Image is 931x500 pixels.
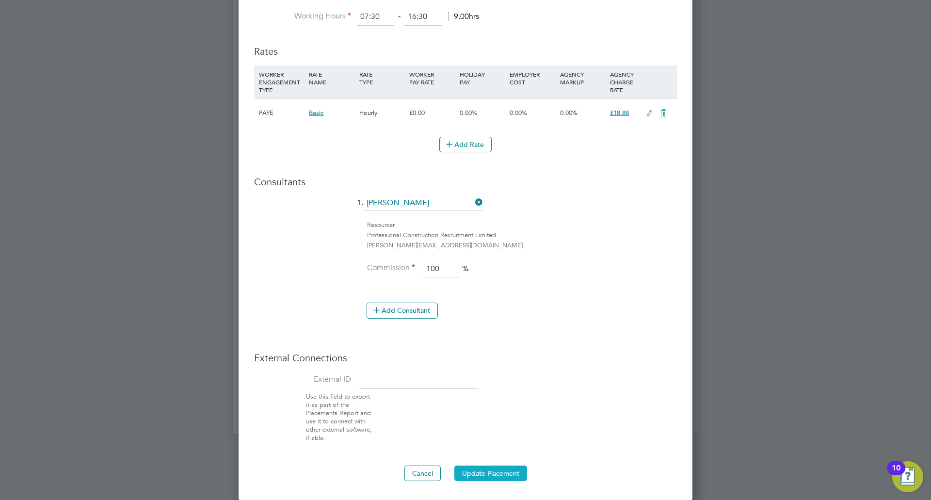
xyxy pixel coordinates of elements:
[404,466,441,481] button: Cancel
[367,220,677,230] div: Resourcer
[507,65,557,91] div: EMPLOYER COST
[254,352,677,364] h3: External Connections
[257,65,306,98] div: WORKER ENGAGEMENT TYPE
[462,264,468,274] span: %
[407,99,457,127] div: £0.00
[449,12,479,21] span: 9.00hrs
[254,35,677,58] h3: Rates
[558,65,608,91] div: AGENCY MARKUP
[367,263,415,273] label: Commission
[254,196,677,220] li: 1.
[367,230,677,241] div: Professional Construction Recruitment Limited
[510,109,527,117] span: 0.00%
[454,466,527,481] button: Update Placement
[610,109,629,117] span: £18.88
[367,241,677,251] div: [PERSON_NAME][EMAIL_ADDRESS][DOMAIN_NAME]
[560,109,578,117] span: 0.00%
[439,137,492,152] button: Add Rate
[363,196,483,210] input: Search for...
[460,109,477,117] span: 0.00%
[404,8,442,26] input: 17:00
[254,176,677,188] h3: Consultants
[457,65,507,91] div: HOLIDAY PAY
[309,109,323,117] span: Basic
[254,11,351,21] label: Working Hours
[306,65,356,91] div: RATE NAME
[357,65,407,91] div: RATE TYPE
[407,65,457,91] div: WORKER PAY RATE
[357,8,394,26] input: 08:00
[257,99,306,127] div: PAYE
[892,468,900,481] div: 10
[608,65,641,98] div: AGENCY CHARGE RATE
[396,12,402,21] span: ‐
[254,374,351,385] label: External ID
[892,461,923,492] button: Open Resource Center, 10 new notifications
[306,392,372,441] span: Use this field to export it as part of the Placements Report and use it to connect with other ext...
[367,303,438,318] button: Add Consultant
[357,99,407,127] div: Hourly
